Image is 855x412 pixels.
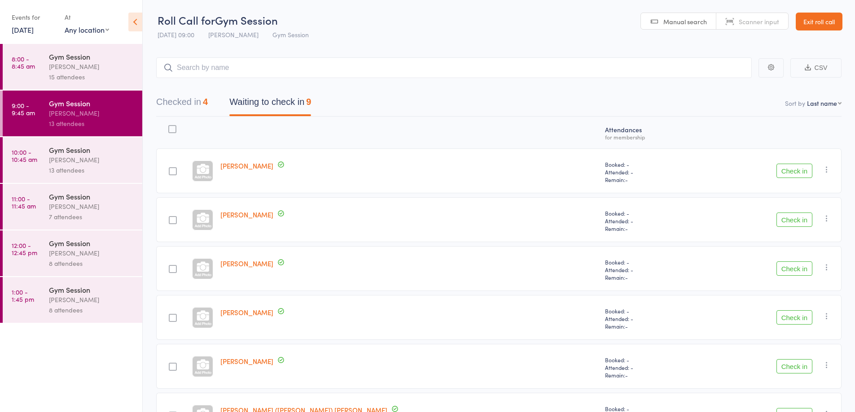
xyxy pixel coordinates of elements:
time: 1:00 - 1:45 pm [12,288,34,303]
div: Gym Session [49,238,135,248]
div: 13 attendees [49,118,135,129]
a: [PERSON_NAME] [220,259,273,268]
span: - [625,176,628,183]
span: - [625,225,628,232]
div: 13 attendees [49,165,135,175]
time: 10:00 - 10:45 am [12,148,37,163]
span: Gym Session [215,13,278,27]
span: - [625,371,628,379]
div: Gym Session [49,285,135,295]
div: [PERSON_NAME] [49,155,135,165]
button: Checked in4 [156,92,208,116]
span: Manual search [663,17,707,26]
span: Scanner input [739,17,779,26]
div: Gym Session [49,98,135,108]
span: Attended: - [605,364,695,371]
span: Attended: - [605,168,695,176]
span: Roll Call for [158,13,215,27]
time: 11:00 - 11:45 am [12,195,36,209]
div: Gym Session [49,191,135,201]
button: Check in [776,164,812,178]
div: 15 attendees [49,72,135,82]
div: Last name [807,99,837,108]
span: Booked: - [605,160,695,168]
div: Any location [65,25,109,35]
span: Booked: - [605,258,695,266]
time: 12:00 - 12:45 pm [12,242,37,256]
span: Booked: - [605,307,695,315]
span: - [625,322,628,330]
a: [PERSON_NAME] [220,356,273,366]
a: Exit roll call [796,13,842,30]
div: 9 [306,97,311,107]
div: Events for [12,10,56,25]
label: Sort by [785,99,805,108]
button: Check in [776,261,812,276]
span: Booked: - [605,356,695,364]
span: [PERSON_NAME] [208,30,259,39]
time: 9:00 - 9:45 am [12,102,35,116]
button: Check in [776,213,812,227]
a: 10:00 -10:45 amGym Session[PERSON_NAME]13 attendees [3,137,142,183]
span: Booked: - [605,209,695,217]
div: 8 attendees [49,305,135,315]
span: [DATE] 09:00 [158,30,194,39]
a: 1:00 -1:45 pmGym Session[PERSON_NAME]8 attendees [3,277,142,323]
a: [DATE] [12,25,34,35]
button: Check in [776,359,812,373]
div: [PERSON_NAME] [49,295,135,305]
a: [PERSON_NAME] [220,161,273,170]
input: Search by name [156,57,752,78]
a: 8:00 -8:45 amGym Session[PERSON_NAME]15 attendees [3,44,142,90]
span: Remain: [605,371,695,379]
a: 11:00 -11:45 amGym Session[PERSON_NAME]7 attendees [3,184,142,230]
div: for membership [605,134,695,140]
a: [PERSON_NAME] [220,210,273,219]
div: [PERSON_NAME] [49,201,135,212]
time: 8:00 - 8:45 am [12,55,35,69]
div: [PERSON_NAME] [49,108,135,118]
div: At [65,10,109,25]
span: Remain: [605,322,695,330]
a: [PERSON_NAME] [220,308,273,317]
div: 4 [203,97,208,107]
div: 7 attendees [49,212,135,222]
button: CSV [790,58,842,78]
button: Check in [776,310,812,325]
span: Attended: - [605,217,695,225]
div: [PERSON_NAME] [49,61,135,72]
div: 8 attendees [49,258,135,269]
a: 9:00 -9:45 amGym Session[PERSON_NAME]13 attendees [3,91,142,136]
span: Attended: - [605,266,695,273]
div: Gym Session [49,145,135,155]
span: Remain: [605,225,695,232]
div: [PERSON_NAME] [49,248,135,258]
span: Attended: - [605,315,695,322]
div: Gym Session [49,52,135,61]
span: Remain: [605,273,695,281]
div: Atten­dances [601,121,699,144]
span: Gym Session [272,30,309,39]
button: Waiting to check in9 [229,92,311,116]
span: - [625,273,628,281]
a: 12:00 -12:45 pmGym Session[PERSON_NAME]8 attendees [3,230,142,276]
span: Remain: [605,176,695,183]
